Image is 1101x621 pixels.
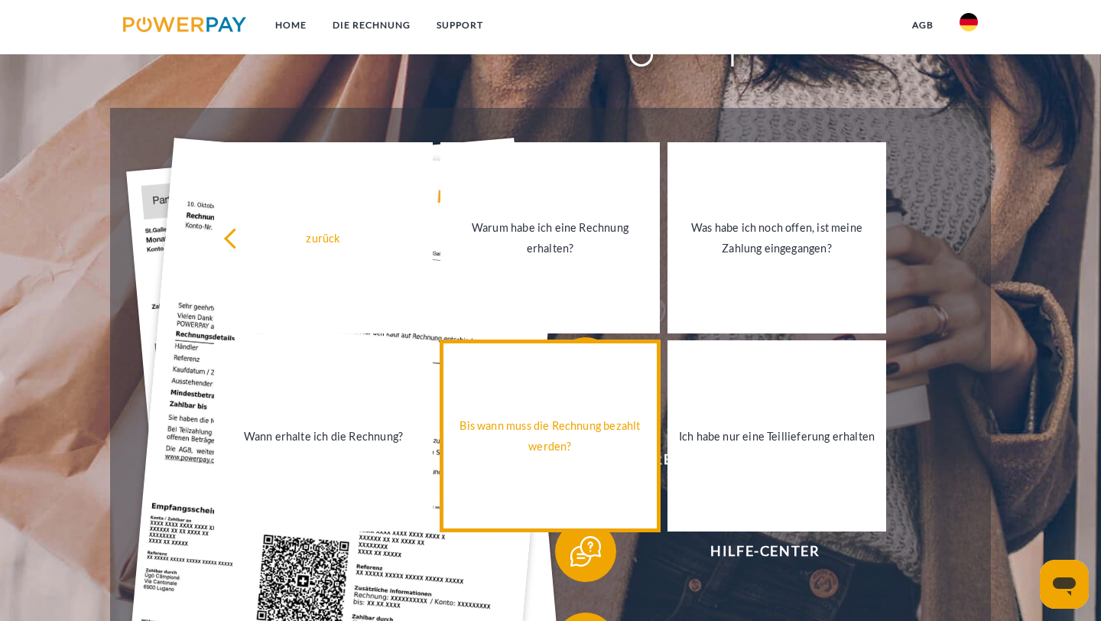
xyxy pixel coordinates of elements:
img: logo-powerpay.svg [123,17,246,32]
img: de [960,13,978,31]
div: Ich habe nur eine Teillieferung erhalten [677,425,878,446]
a: Home [262,11,320,39]
a: SUPPORT [424,11,496,39]
div: Warum habe ich eine Rechnung erhalten? [450,217,651,258]
a: agb [899,11,947,39]
div: Was habe ich noch offen, ist meine Zahlung eingegangen? [677,217,878,258]
div: Bis wann muss die Rechnung bezahlt werden? [450,415,651,457]
span: Hilfe-Center [578,521,953,582]
div: zurück [223,227,424,248]
iframe: Schaltfläche zum Öffnen des Messaging-Fensters [1040,560,1089,609]
button: Hilfe-Center [555,521,953,582]
a: DIE RECHNUNG [320,11,424,39]
a: Was habe ich noch offen, ist meine Zahlung eingegangen? [667,142,887,333]
div: Wann erhalte ich die Rechnung? [223,425,424,446]
img: qb_help.svg [567,532,605,571]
